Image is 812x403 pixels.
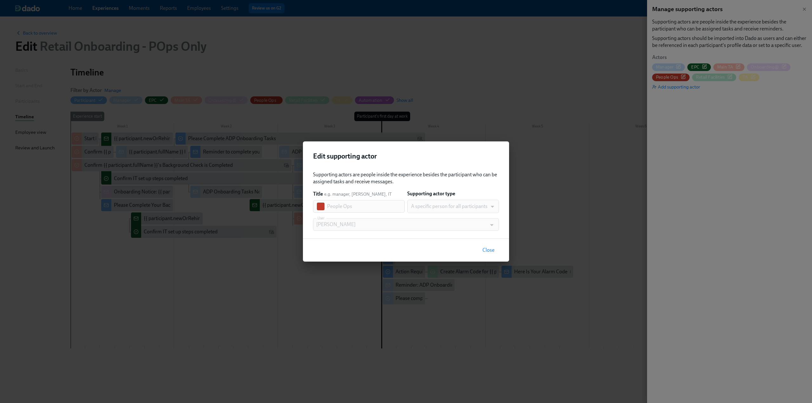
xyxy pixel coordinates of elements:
[407,190,455,197] label: Supporting actor type
[407,200,499,213] div: A specific person for all participants
[327,200,405,213] input: Manager
[313,152,499,161] h2: Edit supporting actor
[478,244,499,257] button: Close
[313,171,499,185] div: Supporting actors are people inside the experience besides the participant who can be assigned ta...
[324,191,392,197] span: e.g. manager, [PERSON_NAME], IT
[313,191,323,198] label: Title
[482,247,494,253] span: Close
[316,218,487,231] input: Type to search users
